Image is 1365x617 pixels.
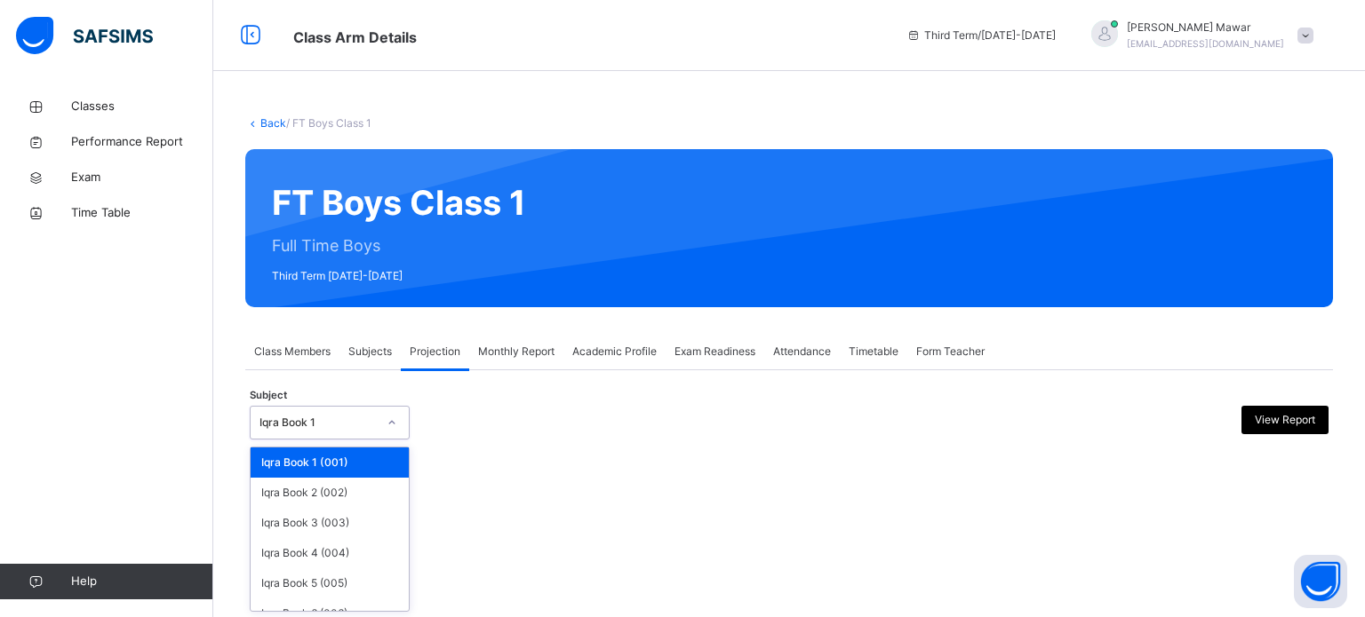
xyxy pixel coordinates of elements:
span: [EMAIL_ADDRESS][DOMAIN_NAME] [1127,38,1284,49]
span: Classes [71,98,213,115]
span: Subject [250,388,287,403]
span: Exam [71,169,213,186]
img: safsims [16,17,153,54]
div: Iqra Book 3 (003) [251,508,409,538]
span: Academic Profile [572,344,657,360]
span: Help [71,573,212,590]
span: Class Members [254,344,331,360]
div: Iqra Book 5 (005) [251,568,409,598]
div: Hafiz AbdullahMawar [1074,20,1322,51]
span: Performance Report [71,133,213,151]
div: Iqra Book 2 (002) [251,478,409,508]
button: Open asap [1294,555,1347,608]
div: Iqra Book 1 [259,415,377,431]
span: Time Table [71,204,213,222]
span: session/term information [906,28,1056,44]
span: Exam Readiness [675,344,755,360]
a: Back [260,116,286,130]
span: Timetable [849,344,898,360]
span: Attendance [773,344,831,360]
span: Subjects [348,344,392,360]
div: Iqra Book 4 (004) [251,538,409,568]
span: / FT Boys Class 1 [286,116,371,130]
span: Class Arm Details [293,28,417,46]
span: Projection [410,344,460,360]
span: Form Teacher [916,344,985,360]
span: View Report [1255,412,1315,428]
span: [PERSON_NAME] Mawar [1127,20,1284,36]
div: Iqra Book 1 (001) [251,447,409,478]
span: Monthly Report [478,344,555,360]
